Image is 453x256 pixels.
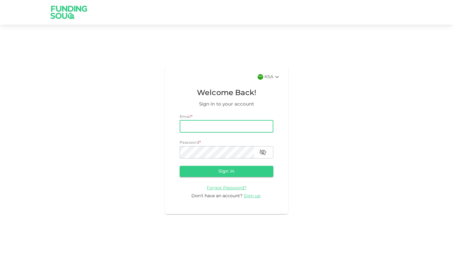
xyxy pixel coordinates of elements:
[180,141,199,145] span: Password
[180,101,273,108] span: Sign in to your account
[258,74,263,80] img: flag-sa.b9a346574cdc8950dd34b50780441f57.svg
[264,73,281,81] div: KSA
[180,120,273,133] input: email
[180,87,273,99] span: Welcome Back!
[180,166,273,177] button: Sign in
[180,146,254,158] input: password
[244,194,260,198] span: Sign up
[191,194,243,198] span: Don't have an account?
[180,115,191,119] span: Email
[207,186,247,190] a: Forgot Password?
